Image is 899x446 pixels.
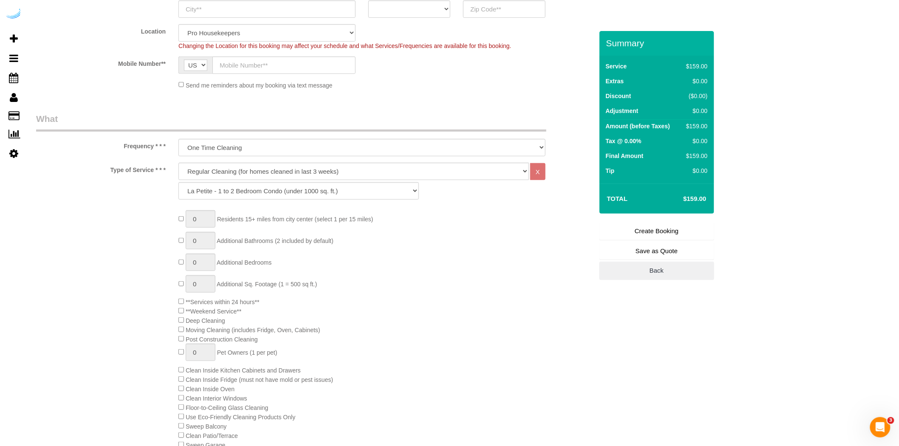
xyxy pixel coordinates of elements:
[30,163,172,174] label: Type of Service * * *
[186,423,227,430] span: Sweep Balcony
[186,386,235,392] span: Clean Inside Oven
[186,367,301,374] span: Clean Inside Kitchen Cabinets and Drawers
[186,327,320,333] span: Moving Cleaning (includes Fridge, Oven, Cabinets)
[599,222,714,240] a: Create Booking
[606,38,710,48] h3: Summary
[606,122,670,130] label: Amount (before Taxes)
[683,137,707,145] div: $0.00
[186,299,260,305] span: **Services within 24 hours**
[599,262,714,279] a: Back
[36,113,546,132] legend: What
[606,62,627,71] label: Service
[178,42,511,49] span: Changing the Location for this booking may affect your schedule and what Services/Frequencies are...
[683,122,707,130] div: $159.00
[5,8,22,20] img: Automaid Logo
[606,167,615,175] label: Tip
[217,349,277,356] span: Pet Owners (1 per pet)
[888,417,894,424] span: 3
[186,376,333,383] span: Clean Inside Fridge (must not have mold or pest issues)
[217,216,373,223] span: Residents 15+ miles from city center (select 1 per 15 miles)
[870,417,891,438] iframe: Intercom live chat
[217,259,271,266] span: Additional Bedrooms
[683,77,707,85] div: $0.00
[217,281,317,288] span: Additional Sq. Footage (1 = 500 sq ft.)
[463,0,545,18] input: Zip Code**
[683,92,707,100] div: ($0.00)
[186,336,258,343] span: Post Construction Cleaning
[599,242,714,260] a: Save as Quote
[30,139,172,150] label: Frequency * * *
[186,404,269,411] span: Floor-to-Ceiling Glass Cleaning
[217,237,334,244] span: Additional Bathrooms (2 included by default)
[683,107,707,115] div: $0.00
[683,62,707,71] div: $159.00
[186,82,333,88] span: Send me reminders about my booking via text message
[607,195,628,202] strong: Total
[186,414,295,421] span: Use Eco-Friendly Cleaning Products Only
[683,167,707,175] div: $0.00
[606,137,642,145] label: Tax @ 0.00%
[606,92,631,100] label: Discount
[186,317,225,324] span: Deep Cleaning
[606,77,624,85] label: Extras
[30,56,172,68] label: Mobile Number**
[186,395,247,402] span: Clean Interior Windows
[658,195,706,203] h4: $159.00
[30,24,172,36] label: Location
[212,56,356,74] input: Mobile Number**
[606,152,644,160] label: Final Amount
[186,432,238,439] span: Clean Patio/Terrace
[683,152,707,160] div: $159.00
[606,107,639,115] label: Adjustment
